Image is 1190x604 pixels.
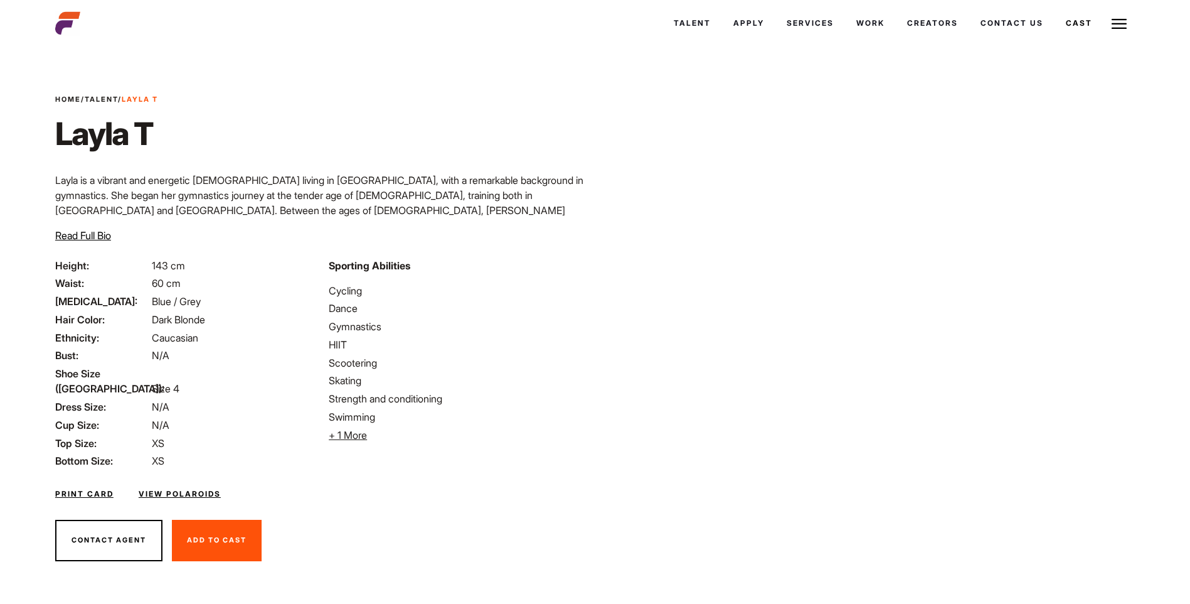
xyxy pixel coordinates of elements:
[329,391,587,406] li: Strength and conditioning
[55,276,149,291] span: Waist:
[329,283,587,298] li: Cycling
[55,11,80,36] img: cropped-aefm-brand-fav-22-square.png
[845,6,896,40] a: Work
[55,453,149,468] span: Bottom Size:
[122,95,158,104] strong: Layla T
[55,229,111,242] span: Read Full Bio
[722,6,775,40] a: Apply
[329,373,587,388] li: Skating
[187,536,247,544] span: Add To Cast
[152,313,205,326] span: Dark Blonde
[152,259,185,272] span: 143 cm
[152,437,164,450] span: XS
[55,488,114,500] a: Print Card
[1112,16,1127,31] img: Burger icon
[55,94,158,105] span: / /
[662,6,722,40] a: Talent
[775,6,845,40] a: Services
[152,295,201,308] span: Blue / Grey
[329,301,587,316] li: Dance
[55,348,149,363] span: Bust:
[329,319,587,334] li: Gymnastics
[152,277,181,289] span: 60 cm
[55,520,162,561] button: Contact Agent
[55,173,588,263] p: Layla is a vibrant and energetic [DEMOGRAPHIC_DATA] living in [GEOGRAPHIC_DATA], with a remarkabl...
[152,332,198,344] span: Caucasian
[329,337,587,352] li: HIIT
[55,366,149,396] span: Shoe Size ([GEOGRAPHIC_DATA]):
[139,488,221,500] a: View Polaroids
[55,330,149,345] span: Ethnicity:
[55,228,111,243] button: Read Full Bio
[55,399,149,414] span: Dress Size:
[152,419,169,431] span: N/A
[55,436,149,451] span: Top Size:
[152,401,169,413] span: N/A
[329,259,410,272] strong: Sporting Abilities
[152,382,179,395] span: Size 4
[55,115,158,153] h1: Layla T
[85,95,118,104] a: Talent
[969,6,1055,40] a: Contact Us
[172,520,262,561] button: Add To Cast
[329,429,367,441] span: + 1 More
[55,418,149,433] span: Cup Size:
[152,455,164,467] span: XS
[329,409,587,424] li: Swimming
[1055,6,1103,40] a: Cast
[55,258,149,273] span: Height:
[152,349,169,362] span: N/A
[896,6,969,40] a: Creators
[55,95,81,104] a: Home
[55,294,149,309] span: [MEDICAL_DATA]:
[55,312,149,327] span: Hair Color:
[329,355,587,370] li: Scootering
